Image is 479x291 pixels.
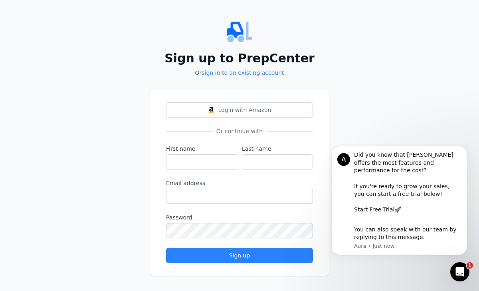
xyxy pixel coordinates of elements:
[319,144,479,285] iframe: Intercom notifications message
[208,107,214,113] img: Login with Amazon
[166,213,313,221] label: Password
[150,69,329,77] p: Or
[218,106,271,114] span: Login with Amazon
[213,127,266,135] span: Or continue with
[450,262,469,281] iframe: Intercom live chat
[166,145,237,153] label: First name
[202,70,284,76] a: sign in to an existing account
[166,179,313,187] label: Email address
[242,145,313,153] label: Last name
[173,251,306,259] div: Sign up
[150,51,329,66] h2: Sign up to PrepCenter
[467,262,473,269] span: 1
[166,248,313,263] button: Sign up
[150,19,329,45] img: PrepCenter
[166,102,313,118] button: Login with AmazonLogin with Amazon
